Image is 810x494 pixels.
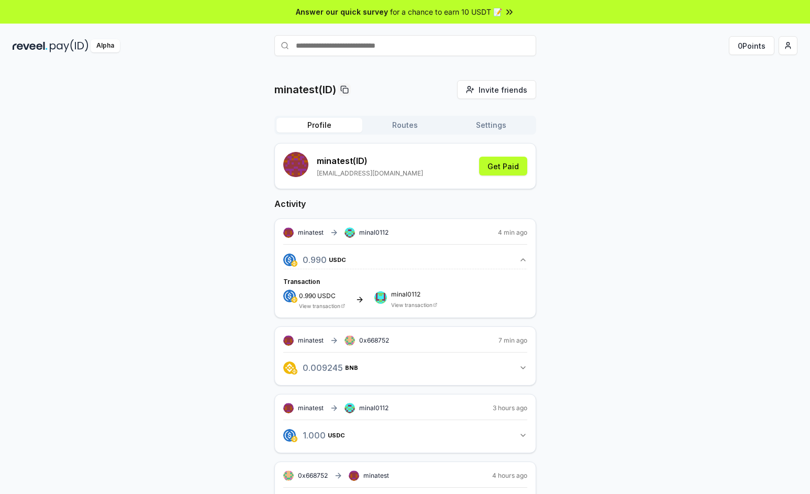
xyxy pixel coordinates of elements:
img: pay_id [50,39,88,52]
button: 0.990USDC [283,251,527,269]
img: logo.png [283,361,296,374]
button: 0Points [729,36,774,55]
div: Alpha [91,39,120,52]
span: minatest [298,228,324,237]
span: for a chance to earn 10 USDT 📝 [390,6,502,17]
img: logo.png [291,436,297,442]
span: USDC [319,432,336,438]
img: logo.png [291,260,297,267]
span: minatest [298,336,324,345]
img: logo.png [283,290,296,302]
img: logo.png [291,297,297,303]
span: USDC [328,432,345,438]
div: 0.990USDC [283,269,527,309]
img: logo.png [283,429,296,442]
button: Invite friends [457,80,536,99]
span: minal0112 [391,291,437,298]
p: minatest(ID) [274,82,336,97]
button: Get Paid [479,157,527,175]
a: View transaction [299,303,340,309]
p: [EMAIL_ADDRESS][DOMAIN_NAME] [317,169,423,178]
span: BNB [356,365,369,371]
button: Profile [276,118,362,133]
span: Invite friends [479,84,527,95]
span: 0x668752 [298,471,328,479]
img: logo.png [283,254,296,266]
span: 0x668752 [359,336,389,344]
span: minal0112 [359,404,389,412]
span: Answer our quick survey [296,6,388,17]
a: View transaction [391,302,432,308]
span: 4 hours ago [492,471,527,480]
span: Transaction [283,278,320,286]
button: 0.009245BNB [283,359,527,377]
span: minal0112 [359,228,389,237]
span: 7 min ago [498,336,527,345]
span: 3 hours ago [493,404,527,412]
img: reveel_dark [13,39,48,52]
button: Routes [362,118,448,133]
span: minatest [363,471,389,480]
p: minatest (ID) [317,155,423,167]
button: 1.000USDC [283,426,527,444]
button: Settings [448,118,534,133]
img: logo.png [291,368,297,375]
span: 4 min ago [498,228,527,237]
span: USDC [334,257,351,263]
h2: Activity [274,197,536,210]
span: 0.990 [299,292,316,300]
span: minatest [298,404,324,412]
span: USDC [317,293,336,299]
